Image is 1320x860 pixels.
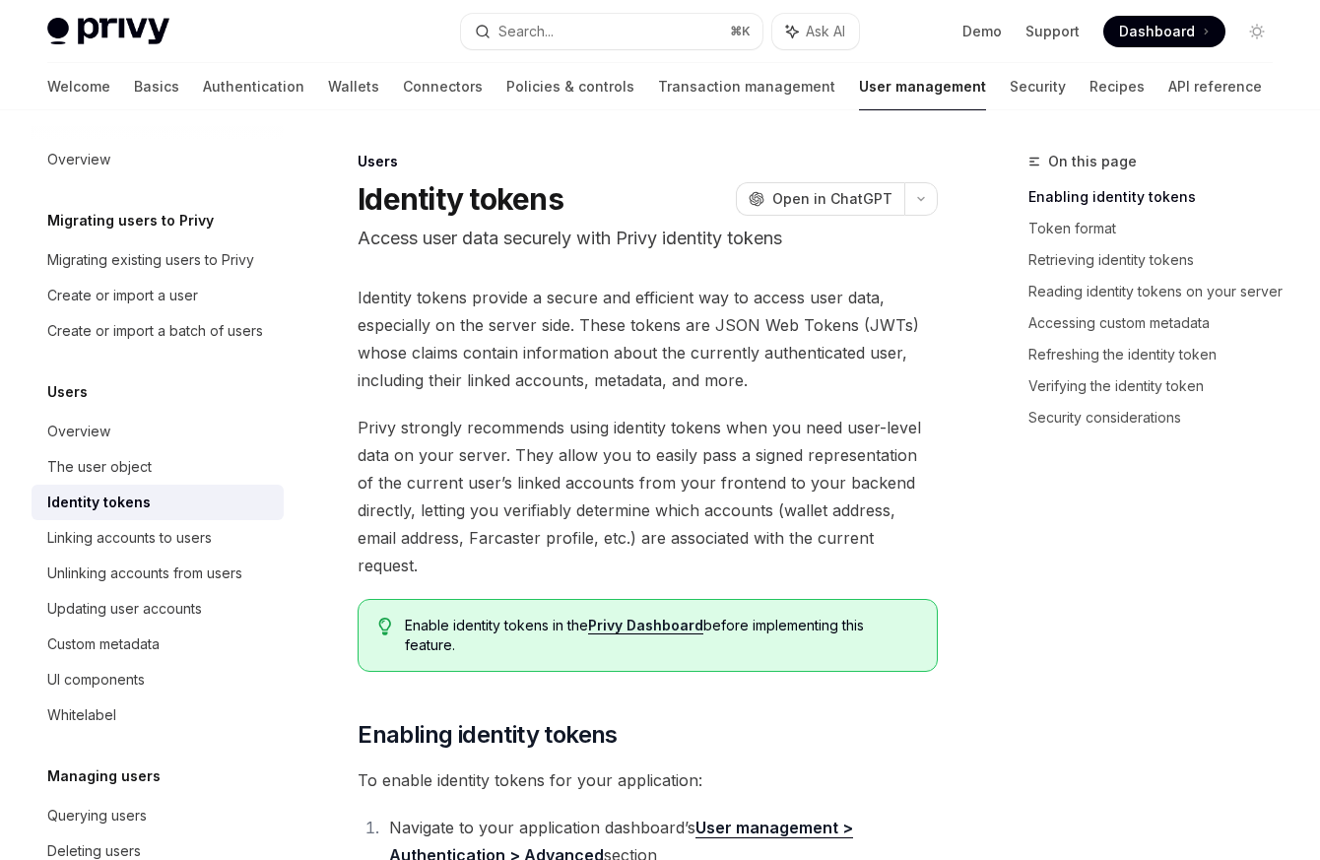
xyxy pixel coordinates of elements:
[358,719,618,751] span: Enabling identity tokens
[47,248,254,272] div: Migrating existing users to Privy
[1048,150,1137,173] span: On this page
[962,22,1002,41] a: Demo
[806,22,845,41] span: Ask AI
[32,798,284,833] a: Querying users
[1028,181,1288,213] a: Enabling identity tokens
[47,209,214,232] h5: Migrating users to Privy
[1028,370,1288,402] a: Verifying the identity token
[1025,22,1080,41] a: Support
[32,485,284,520] a: Identity tokens
[32,662,284,697] a: UI components
[47,455,152,479] div: The user object
[47,526,212,550] div: Linking accounts to users
[1103,16,1225,47] a: Dashboard
[47,703,116,727] div: Whitelabel
[1028,402,1288,433] a: Security considerations
[859,63,986,110] a: User management
[378,618,392,635] svg: Tip
[47,148,110,171] div: Overview
[47,18,169,45] img: light logo
[47,284,198,307] div: Create or import a user
[32,242,284,278] a: Migrating existing users to Privy
[1010,63,1066,110] a: Security
[47,804,147,827] div: Querying users
[358,225,938,252] p: Access user data securely with Privy identity tokens
[47,597,202,621] div: Updating user accounts
[498,20,554,43] div: Search...
[47,764,161,788] h5: Managing users
[1241,16,1273,47] button: Toggle dark mode
[47,491,151,514] div: Identity tokens
[32,142,284,177] a: Overview
[736,182,904,216] button: Open in ChatGPT
[32,591,284,627] a: Updating user accounts
[47,668,145,692] div: UI components
[203,63,304,110] a: Authentication
[32,697,284,733] a: Whitelabel
[32,278,284,313] a: Create or import a user
[134,63,179,110] a: Basics
[1119,22,1195,41] span: Dashboard
[1028,276,1288,307] a: Reading identity tokens on your server
[47,380,88,404] h5: Users
[1028,307,1288,339] a: Accessing custom metadata
[1028,339,1288,370] a: Refreshing the identity token
[730,24,751,39] span: ⌘ K
[32,520,284,556] a: Linking accounts to users
[1028,213,1288,244] a: Token format
[1028,244,1288,276] a: Retrieving identity tokens
[358,414,938,579] span: Privy strongly recommends using identity tokens when you need user-level data on your server. The...
[47,319,263,343] div: Create or import a batch of users
[358,181,563,217] h1: Identity tokens
[32,313,284,349] a: Create or import a batch of users
[403,63,483,110] a: Connectors
[772,14,859,49] button: Ask AI
[47,632,160,656] div: Custom metadata
[358,766,938,794] span: To enable identity tokens for your application:
[358,152,938,171] div: Users
[47,420,110,443] div: Overview
[32,449,284,485] a: The user object
[47,562,242,585] div: Unlinking accounts from users
[461,14,762,49] button: Search...⌘K
[32,556,284,591] a: Unlinking accounts from users
[32,414,284,449] a: Overview
[32,627,284,662] a: Custom metadata
[1168,63,1262,110] a: API reference
[772,189,892,209] span: Open in ChatGPT
[506,63,634,110] a: Policies & controls
[1089,63,1145,110] a: Recipes
[358,284,938,394] span: Identity tokens provide a secure and efficient way to access user data, especially on the server ...
[658,63,835,110] a: Transaction management
[405,616,917,655] span: Enable identity tokens in the before implementing this feature.
[328,63,379,110] a: Wallets
[588,617,703,634] a: Privy Dashboard
[47,63,110,110] a: Welcome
